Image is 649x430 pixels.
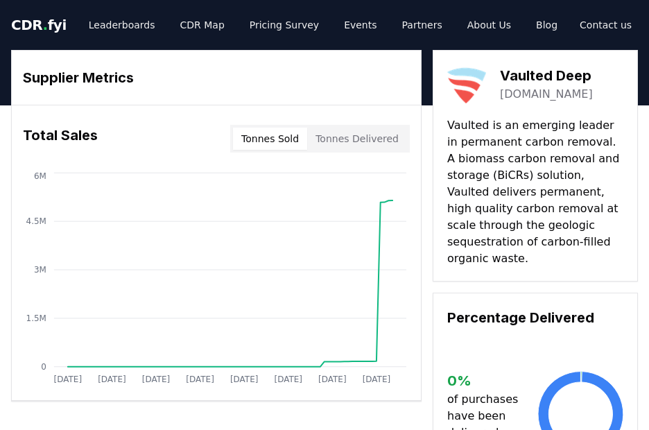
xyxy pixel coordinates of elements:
h3: Vaulted Deep [500,65,593,86]
tspan: 3M [34,265,46,275]
a: Pricing Survey [239,12,330,37]
a: Events [333,12,388,37]
button: Tonnes Sold [233,128,307,150]
button: Tonnes Delivered [307,128,407,150]
a: [DOMAIN_NAME] [500,86,593,103]
a: Leaderboards [78,12,166,37]
a: Blog [525,12,569,37]
a: About Us [456,12,522,37]
h3: Percentage Delivered [447,307,623,328]
tspan: [DATE] [142,375,170,384]
h3: Supplier Metrics [23,67,410,88]
nav: Main [78,12,569,37]
a: Partners [391,12,453,37]
h3: Total Sales [23,125,98,153]
img: Vaulted Deep-logo [447,64,486,103]
tspan: [DATE] [186,375,214,384]
tspan: 4.5M [26,216,46,226]
tspan: 1.5M [26,313,46,323]
a: CDR.fyi [11,15,67,35]
a: Contact us [569,12,643,37]
p: Vaulted is an emerging leader in permanent carbon removal. A biomass carbon removal and storage (... [447,117,623,267]
tspan: [DATE] [230,375,258,384]
tspan: [DATE] [318,375,346,384]
span: CDR fyi [11,17,67,33]
tspan: [DATE] [54,375,82,384]
tspan: 0 [41,362,46,372]
a: CDR Map [169,12,236,37]
h3: 0 % [447,370,538,391]
tspan: [DATE] [363,375,390,384]
tspan: [DATE] [275,375,302,384]
tspan: 6M [34,171,46,181]
span: . [43,17,48,33]
tspan: [DATE] [98,375,126,384]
